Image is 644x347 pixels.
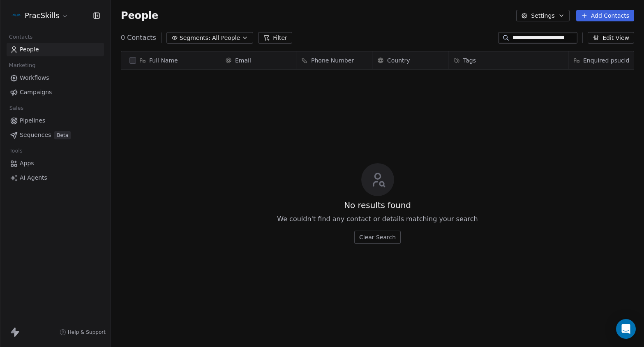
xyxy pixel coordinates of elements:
span: Phone Number [311,56,354,65]
a: Campaigns [7,86,104,99]
span: Country [387,56,410,65]
span: 0 Contacts [121,33,156,43]
span: Campaigns [20,88,52,97]
button: Settings [516,10,569,21]
span: Apps [20,159,34,168]
span: Segments: [180,34,210,42]
img: PracSkills%20Email%20Display%20Picture.png [12,11,21,21]
span: PracSkills [25,10,60,21]
span: Contacts [5,31,36,43]
div: Email [220,51,296,69]
div: Full Name [121,51,220,69]
span: Workflows [20,74,49,82]
a: SequencesBeta [7,128,104,142]
a: Workflows [7,71,104,85]
span: Email [235,56,251,65]
a: Apps [7,157,104,170]
a: AI Agents [7,171,104,185]
div: Open Intercom Messenger [616,319,636,339]
span: Pipelines [20,116,45,125]
span: People [121,9,158,22]
button: Clear Search [354,231,401,244]
span: Marketing [5,59,39,72]
span: We couldn't find any contact or details matching your search [277,214,478,224]
span: AI Agents [20,173,47,182]
span: Help & Support [68,329,106,335]
button: PracSkills [10,9,70,23]
span: Sequences [20,131,51,139]
span: Full Name [149,56,178,65]
a: Help & Support [60,329,106,335]
a: People [7,43,104,56]
span: Sales [6,102,27,114]
span: Tags [463,56,476,65]
div: Country [372,51,448,69]
button: Add Contacts [576,10,634,21]
div: Enquired psucid [568,51,644,69]
button: Edit View [588,32,634,44]
span: Beta [54,131,71,139]
div: grid [121,69,220,337]
a: Pipelines [7,114,104,127]
span: No results found [344,199,411,211]
div: Phone Number [296,51,372,69]
button: Filter [258,32,292,44]
span: All People [212,34,240,42]
div: Tags [448,51,568,69]
span: People [20,45,39,54]
span: Tools [6,145,26,157]
span: Enquired psucid [583,56,629,65]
